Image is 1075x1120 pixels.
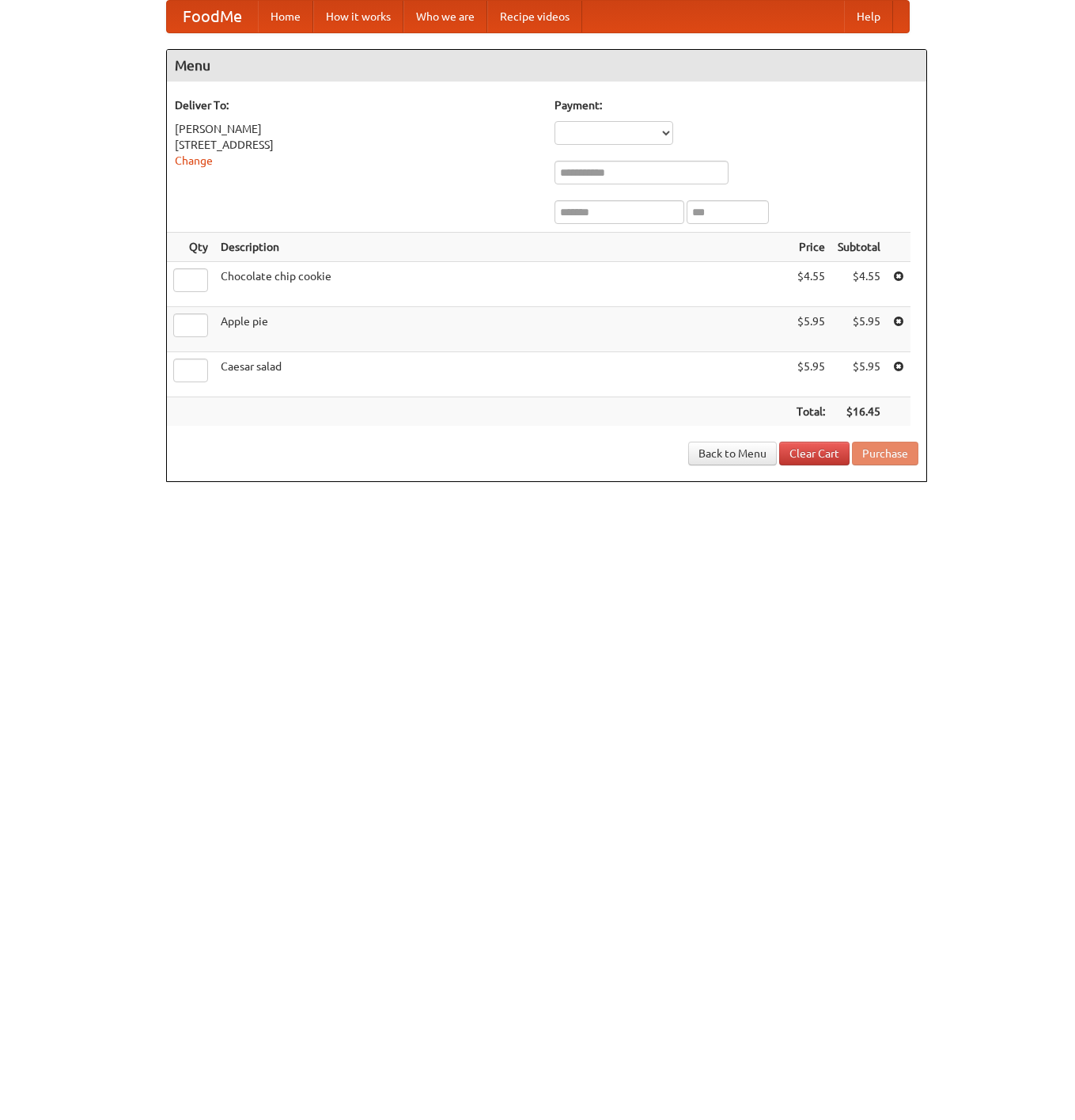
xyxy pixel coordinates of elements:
[790,307,831,352] td: $5.95
[688,442,777,465] a: Back to Menu
[779,442,850,465] a: Clear Cart
[790,233,831,262] th: Price
[790,352,831,397] td: $5.95
[831,307,887,352] td: $5.95
[790,262,831,307] td: $4.55
[790,397,831,427] th: Total:
[175,121,539,137] div: [PERSON_NAME]
[167,50,926,82] h4: Menu
[852,442,918,465] button: Purchase
[831,397,887,427] th: $16.45
[214,307,790,352] td: Apple pie
[167,1,258,32] a: FoodMe
[403,1,487,32] a: Who we are
[214,352,790,397] td: Caesar salad
[214,233,790,262] th: Description
[175,154,213,167] a: Change
[555,97,918,113] h5: Payment:
[487,1,582,32] a: Recipe videos
[831,262,887,307] td: $4.55
[175,97,539,113] h5: Deliver To:
[831,233,887,262] th: Subtotal
[175,137,539,153] div: [STREET_ADDRESS]
[258,1,313,32] a: Home
[214,262,790,307] td: Chocolate chip cookie
[313,1,403,32] a: How it works
[831,352,887,397] td: $5.95
[844,1,893,32] a: Help
[167,233,214,262] th: Qty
